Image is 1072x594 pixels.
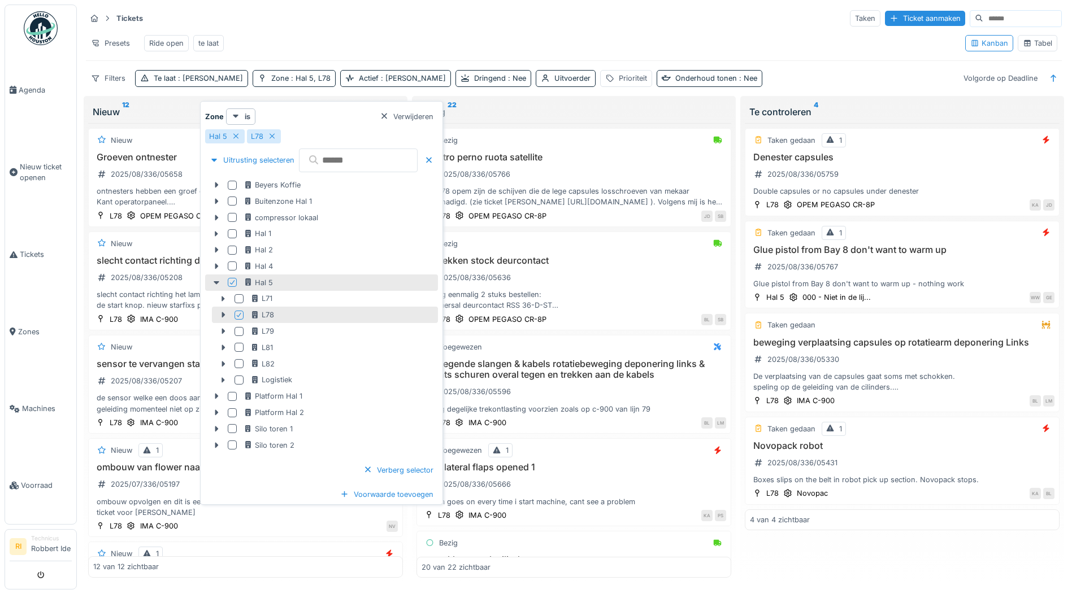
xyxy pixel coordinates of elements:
[271,73,331,84] div: Zone
[1030,395,1041,407] div: BL
[111,169,183,180] div: 2025/08/336/05658
[140,211,218,221] div: OPEM PEGASO CR-8P
[10,538,27,555] li: RI
[244,261,273,272] div: Hal 4
[110,314,122,325] div: L78
[93,562,159,573] div: 12 van 12 zichtbaar
[767,228,815,238] div: Taken gedaan
[156,548,159,559] div: 1
[111,375,182,386] div: 2025/08/336/05207
[110,521,122,531] div: L78
[250,342,273,353] div: L81
[439,342,482,352] div: Toegewezen
[970,38,1008,49] div: Kanban
[422,255,726,266] h3: optrekken stock deurcontact
[250,326,274,337] div: L79
[22,403,72,414] span: Machines
[1030,199,1041,211] div: KA
[750,474,1054,485] div: Boxes slips on the belt in robot pick up section. Novopack stops.
[468,314,546,325] div: OPEM PEGASO CR-8P
[439,169,510,180] div: 2025/08/336/05766
[468,510,506,521] div: IMA C-900
[439,445,482,456] div: Toegewezen
[737,74,757,82] span: : Nee
[21,480,72,491] span: Voorraad
[839,228,842,238] div: 1
[31,534,72,558] li: Robbert Ide
[112,13,147,24] strong: Tickets
[767,320,815,330] div: Taken gedaan
[250,293,272,304] div: L71
[766,292,784,303] div: Hal 5
[421,105,727,119] div: Bezig
[797,488,828,499] div: Novopac
[244,196,312,207] div: Buitenzone Hal 1
[439,238,458,249] div: Bezig
[1023,38,1052,49] div: Tabel
[111,238,132,249] div: Nieuw
[1043,199,1054,211] div: JD
[797,199,875,210] div: OPEM PEGASO CR-8P
[1043,395,1054,407] div: LM
[93,289,398,311] div: slecht contact richting het lampje op de reset knop en deze draad geeft ook door naar de start kn...
[422,289,726,311] div: Graag eenmalig 2 stuks bestellen: Schmersal deurcontact RSS 36-D-ST [URL][DOMAIN_NAME] ik heb het...
[750,278,1054,289] div: Glue pistol from Bay 8 don't want to warm up - nothing work
[701,314,713,325] div: BL
[439,386,511,397] div: 2025/08/336/05596
[93,152,398,163] h3: Groeven ontnester
[715,510,726,521] div: PS
[111,479,180,490] div: 2025/07/336/05197
[767,354,839,365] div: 2025/08/336/05330
[839,135,842,146] div: 1
[422,404,726,414] div: graag degelijke trekontlasting voorzien zoals op c-900 van lijn 79
[122,105,129,119] sup: 12
[750,244,1054,255] h3: Glue pistol from Bay 8 don't want to warm up
[439,538,458,548] div: Bezig
[379,74,446,82] span: : [PERSON_NAME]
[140,521,178,531] div: IMA C-900
[422,462,726,473] h3: Box lateral flaps opened 1
[750,371,1054,392] div: De verplaatsing van de capsules gaat soms met schokken. speling op de geleiding van de cilinders....
[93,186,398,207] div: ontnesters hebben een groef door slijtage op alle banen Kant operatorpaneel. Hierdoor werkt het o...
[93,496,398,518] div: ombouw opvolgen en dit is een order om alles te noteren. ticket voor [PERSON_NAME]
[251,131,263,142] div: L78
[111,548,132,559] div: Nieuw
[619,73,647,84] div: Prioriteit
[1030,488,1041,499] div: KA
[93,462,398,473] h3: ombouw van flower naar tube
[715,314,726,325] div: SB
[176,74,243,82] span: : [PERSON_NAME]
[474,73,526,84] div: Dringend
[24,11,58,45] img: Badge_color-CXgf-gQk.svg
[439,479,511,490] div: 2025/08/336/05666
[767,169,839,180] div: 2025/08/336/05759
[244,277,273,288] div: Hal 5
[766,395,779,406] div: L78
[154,73,243,84] div: Te laat
[701,417,713,429] div: BL
[701,510,713,521] div: KA
[767,423,815,434] div: Taken gedaan
[468,417,506,428] div: IMA C-900
[359,462,438,478] div: Verberg selector
[244,212,318,223] div: compressor lokaal
[205,111,224,122] strong: Zone
[850,10,880,27] div: Taken
[767,261,838,272] div: 2025/08/336/05767
[209,131,227,142] div: Hal 5
[715,211,726,222] div: SB
[111,272,183,283] div: 2025/08/336/05208
[245,111,250,122] strong: is
[244,244,273,255] div: Hal 2
[750,186,1054,196] div: Double capsules or no capsules under denester
[140,417,178,428] div: IMA C-900
[20,249,72,260] span: Tickets
[19,85,72,95] span: Agenda
[93,255,398,266] h3: slecht contact richting de reset knop en de start knop in hmi
[336,487,438,502] div: Voorwaarde toevoegen
[111,445,132,456] div: Nieuw
[422,496,726,507] div: Alarm goes on every time i start machine, cant see a problem
[438,417,450,428] div: L78
[111,135,132,146] div: Nieuw
[802,292,871,303] div: 000 - Niet in de lij...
